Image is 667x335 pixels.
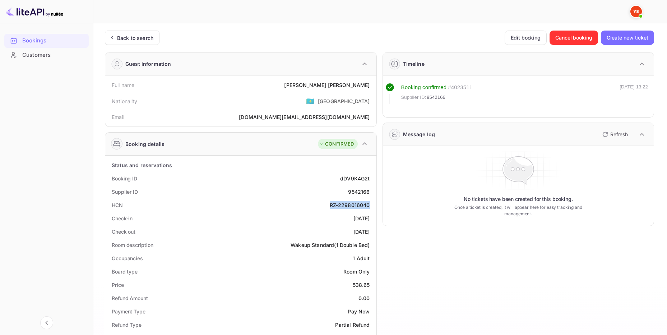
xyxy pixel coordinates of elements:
div: Refund Amount [112,294,148,302]
button: Refresh [598,129,631,140]
div: [DATE] [353,228,370,235]
div: Supplier ID [112,188,138,196]
button: Edit booking [505,31,547,45]
div: [DOMAIN_NAME][EMAIL_ADDRESS][DOMAIN_NAME] [239,113,370,121]
div: Check out [112,228,135,235]
div: HCN [112,201,123,209]
div: Nationality [112,97,138,105]
div: Booking details [125,140,165,148]
a: Bookings [4,34,89,47]
div: [DATE] [353,215,370,222]
div: # 4023511 [448,83,472,92]
div: Occupancies [112,254,143,262]
div: Refund Type [112,321,142,329]
div: Booking confirmed [401,83,447,92]
div: Status and reservations [112,161,172,169]
button: Cancel booking [550,31,598,45]
div: Check-in [112,215,133,222]
div: Room description [112,241,153,249]
p: Refresh [610,130,628,138]
div: [GEOGRAPHIC_DATA] [318,97,370,105]
img: Yandex Support [630,6,642,17]
div: RZ-2298016040 [330,201,370,209]
div: Guest information [125,60,171,68]
span: Supplier ID: [401,94,426,101]
div: Room Only [343,268,370,275]
div: Booking ID [112,175,137,182]
div: Board type [112,268,138,275]
div: 538.65 [353,281,370,289]
div: Bookings [22,37,85,45]
div: Message log [403,130,435,138]
div: Full name [112,81,134,89]
div: 0.00 [358,294,370,302]
button: Create new ticket [601,31,654,45]
div: dDV9K4G2t [340,175,370,182]
div: Customers [22,51,85,59]
p: Once a ticket is created, it will appear here for easy tracking and management. [445,204,591,217]
button: Collapse navigation [40,316,53,329]
div: 1 Adult [353,254,370,262]
p: No tickets have been created for this booking. [464,196,573,203]
img: LiteAPI logo [6,6,63,17]
span: 9542166 [427,94,445,101]
div: Price [112,281,124,289]
div: CONFIRMED [320,141,354,148]
div: 9542166 [348,188,370,196]
div: Pay Now [348,308,370,315]
div: [DATE] 13:22 [620,83,648,104]
div: Back to search [117,34,153,42]
div: Timeline [403,60,425,68]
div: Bookings [4,34,89,48]
div: Payment Type [112,308,145,315]
a: Customers [4,48,89,61]
span: United States [306,95,314,107]
div: Partial Refund [335,321,370,329]
div: Customers [4,48,89,62]
div: Email [112,113,124,121]
div: Wakeup Standard(1 Double Bed) [291,241,370,249]
div: [PERSON_NAME] [PERSON_NAME] [284,81,370,89]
